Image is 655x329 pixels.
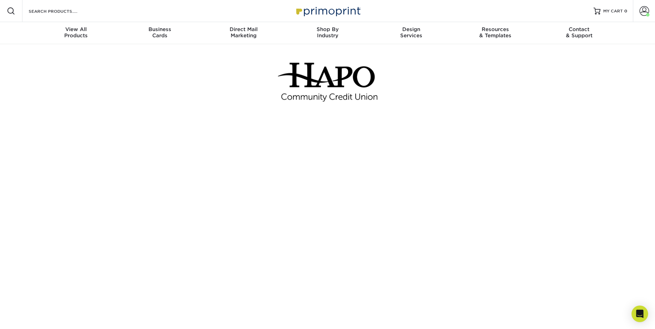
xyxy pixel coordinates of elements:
a: DesignServices [369,22,453,44]
a: Contact& Support [537,22,621,44]
img: Primoprint [293,3,362,18]
span: 0 [624,9,627,13]
span: Shop By [286,26,369,32]
a: Shop ByIndustry [286,22,369,44]
a: View AllProducts [34,22,118,44]
span: View All [34,26,118,32]
div: & Support [537,26,621,39]
a: Direct MailMarketing [202,22,286,44]
span: Business [118,26,202,32]
a: Resources& Templates [453,22,537,44]
div: Industry [286,26,369,39]
span: Direct Mail [202,26,286,32]
div: Products [34,26,118,39]
span: MY CART [603,8,623,14]
img: Hapo Community Credit Union [276,61,379,104]
span: Resources [453,26,537,32]
input: SEARCH PRODUCTS..... [28,7,95,15]
div: Marketing [202,26,286,39]
span: Design [369,26,453,32]
div: Cards [118,26,202,39]
div: & Templates [453,26,537,39]
div: Services [369,26,453,39]
div: Open Intercom Messenger [632,306,648,322]
a: BusinessCards [118,22,202,44]
span: Contact [537,26,621,32]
